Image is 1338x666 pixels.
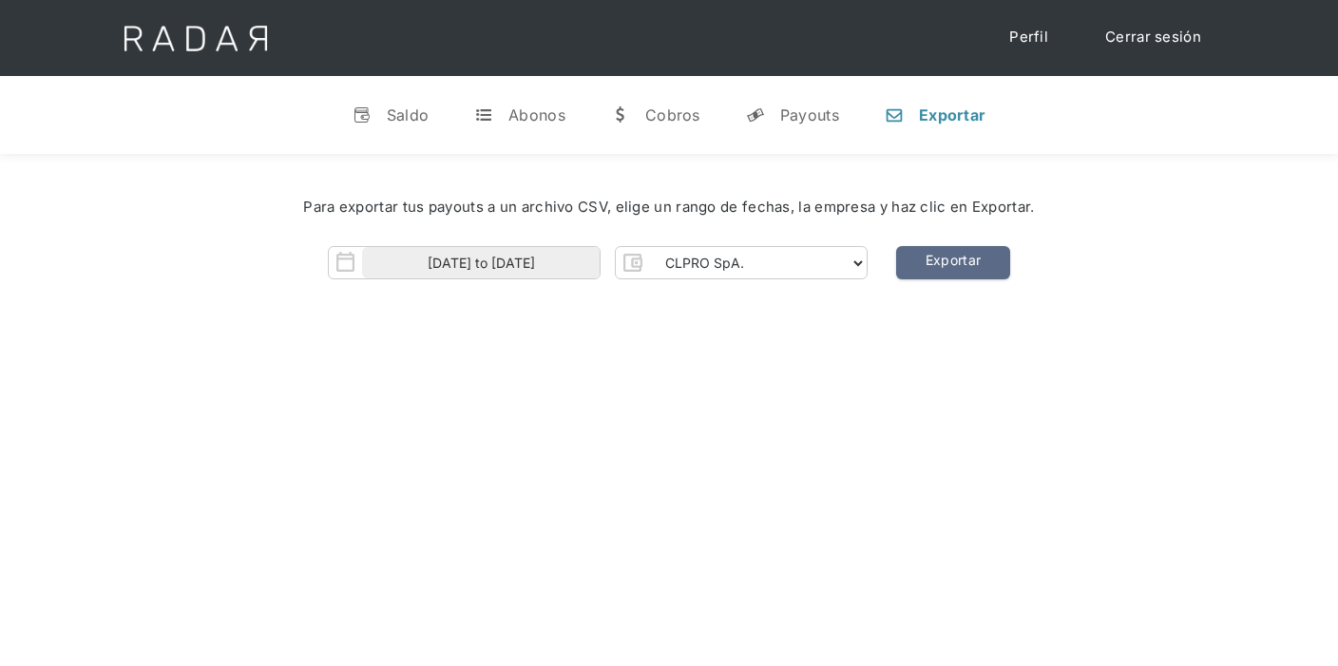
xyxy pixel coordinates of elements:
[919,105,985,124] div: Exportar
[896,246,1010,279] a: Exportar
[508,105,565,124] div: Abonos
[1086,19,1220,56] a: Cerrar sesión
[474,105,493,124] div: t
[353,105,372,124] div: v
[387,105,430,124] div: Saldo
[885,105,904,124] div: n
[328,246,868,279] form: Form
[645,105,700,124] div: Cobros
[611,105,630,124] div: w
[780,105,839,124] div: Payouts
[746,105,765,124] div: y
[57,197,1281,219] div: Para exportar tus payouts a un archivo CSV, elige un rango de fechas, la empresa y haz clic en Ex...
[990,19,1067,56] a: Perfil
